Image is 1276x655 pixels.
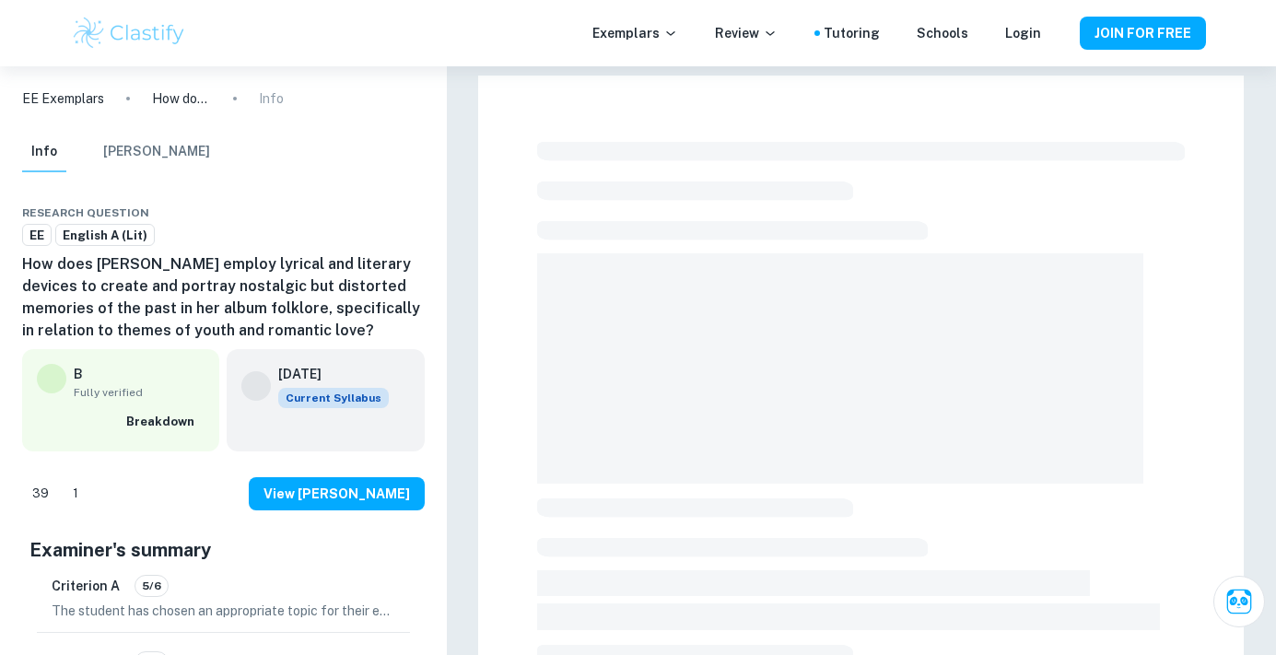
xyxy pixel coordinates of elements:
div: Like [22,479,59,509]
img: Clastify logo [71,15,188,52]
button: Breakdown [122,408,205,436]
span: 5/6 [135,578,168,594]
span: Research question [22,205,149,221]
p: B [74,364,83,384]
span: Fully verified [74,384,205,401]
button: View [PERSON_NAME] [249,477,425,510]
p: The student has chosen an appropriate topic for their essay, exploring [PERSON_NAME] album 'folkl... [52,601,395,621]
button: [PERSON_NAME] [103,132,210,172]
span: 1 [63,485,88,503]
a: Schools [917,23,968,43]
h6: How does [PERSON_NAME] employ lyrical and literary devices to create and portray nostalgic but di... [22,253,425,342]
p: Review [715,23,778,43]
span: EE [23,227,51,245]
div: Download [373,202,388,224]
a: EE Exemplars [22,88,104,109]
div: Report issue [410,202,425,224]
div: Share [355,202,369,224]
p: Exemplars [592,23,678,43]
div: Dislike [63,479,88,509]
span: Current Syllabus [278,388,389,408]
a: English A (Lit) [55,224,155,247]
h6: [DATE] [278,364,374,384]
div: This exemplar is based on the current syllabus. Feel free to refer to it for inspiration/ideas wh... [278,388,389,408]
a: Login [1005,23,1041,43]
button: Help and Feedback [1056,29,1065,38]
a: Tutoring [824,23,880,43]
h6: Criterion A [52,576,120,596]
p: How does [PERSON_NAME] employ lyrical and literary devices to create and portray nostalgic but di... [152,88,211,109]
h5: Examiner's summary [29,536,417,564]
button: JOIN FOR FREE [1080,17,1206,50]
div: Bookmark [392,202,406,224]
button: Ask Clai [1213,576,1265,627]
p: Info [259,88,284,109]
a: EE [22,224,52,247]
span: English A (Lit) [56,227,154,245]
span: 39 [22,485,59,503]
button: Info [22,132,66,172]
